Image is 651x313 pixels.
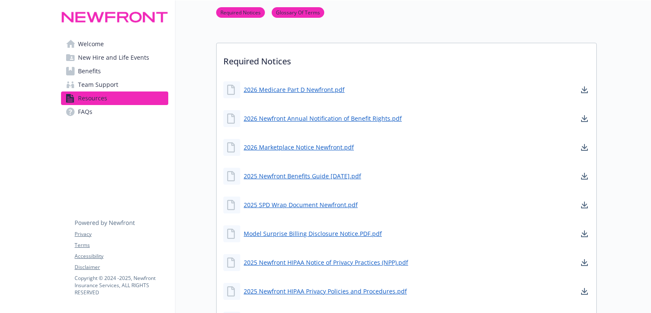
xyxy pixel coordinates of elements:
a: Resources [61,91,168,105]
span: New Hire and Life Events [78,51,149,64]
a: Required Notices [216,8,265,16]
a: 2026 Medicare Part D Newfront.pdf [244,85,345,94]
a: Disclaimer [75,263,168,271]
span: Benefits [78,64,101,78]
a: download document [579,229,590,239]
a: 2025 Newfront HIPAA Privacy Policies and Procedures.pdf [244,287,407,296]
a: Team Support [61,78,168,91]
span: Welcome [78,37,104,51]
span: Team Support [78,78,118,91]
a: Accessibility [75,252,168,260]
a: download document [579,142,590,152]
a: download document [579,171,590,181]
a: FAQs [61,105,168,119]
p: Copyright © 2024 - 2025 , Newfront Insurance Services, ALL RIGHTS RESERVED [75,274,168,296]
a: Glossary Of Terms [272,8,324,16]
a: New Hire and Life Events [61,51,168,64]
a: 2025 SPD Wrap Document Newfront.pdf [244,200,358,209]
a: Privacy [75,230,168,238]
a: Benefits [61,64,168,78]
p: Required Notices [217,43,596,75]
a: download document [579,200,590,210]
span: Resources [78,91,107,105]
a: 2025 Newfront HIPAA Notice of Privacy Practices (NPP).pdf [244,258,408,267]
a: download document [579,85,590,95]
a: Model Surprise Billing Disclosure Notice.PDF.pdf [244,229,382,238]
a: 2026 Marketplace Notice Newfront.pdf [244,143,354,152]
a: Terms [75,241,168,249]
span: FAQs [78,105,92,119]
a: Welcome [61,37,168,51]
a: download document [579,286,590,296]
a: download document [579,114,590,124]
a: 2026 Newfront Annual Notification of Benefit Rights.pdf [244,114,402,123]
a: 2025 Newfront Benefits Guide [DATE].pdf [244,172,361,180]
a: download document [579,258,590,268]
